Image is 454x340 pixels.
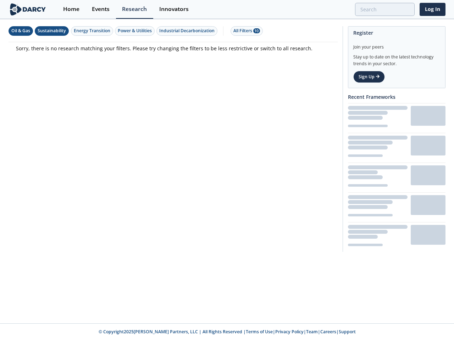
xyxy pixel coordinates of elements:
[115,26,155,36] button: Power & Utilities
[63,6,79,12] div: Home
[38,28,66,34] div: Sustainability
[74,28,110,34] div: Energy Transition
[118,28,152,34] div: Power & Utilities
[353,50,440,67] div: Stay up to date on the latest technology trends in your sector.
[246,329,273,335] a: Terms of Use
[159,28,215,34] div: Industrial Decarbonization
[35,26,69,36] button: Sustainability
[9,3,47,16] img: logo-wide.svg
[320,329,336,335] a: Careers
[353,27,440,39] div: Register
[156,26,217,36] button: Industrial Decarbonization
[9,26,33,36] button: Oil & Gas
[11,28,30,34] div: Oil & Gas
[71,26,113,36] button: Energy Transition
[348,91,445,103] div: Recent Frameworks
[355,3,415,16] input: Advanced Search
[231,26,263,36] button: All Filters 10
[353,39,440,50] div: Join your peers
[353,71,385,83] a: Sign Up
[10,329,444,335] p: © Copyright 2025 [PERSON_NAME] Partners, LLC | All Rights Reserved | | | | |
[253,28,260,33] span: 10
[122,6,147,12] div: Research
[16,45,330,52] p: Sorry, there is no research matching your filters. Please try changing the filters to be less res...
[233,28,260,34] div: All Filters
[420,3,445,16] a: Log In
[339,329,356,335] a: Support
[306,329,318,335] a: Team
[275,329,304,335] a: Privacy Policy
[92,6,110,12] div: Events
[159,6,189,12] div: Innovators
